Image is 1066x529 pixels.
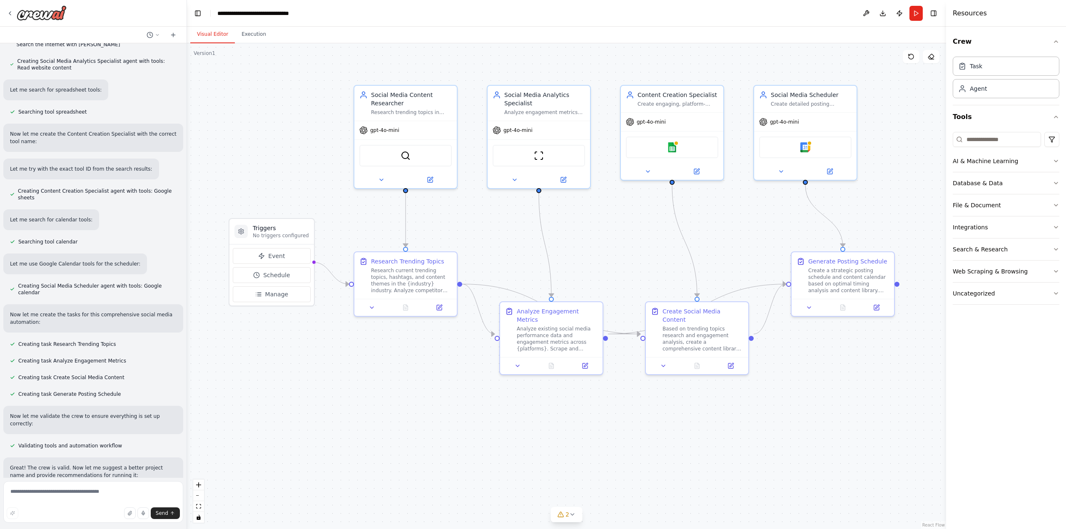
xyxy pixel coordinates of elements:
[10,165,152,173] p: Let me try with the exact tool ID from the search results:
[487,85,591,189] div: Social Media Analytics SpecialistAnalyze engagement metrics from social media platforms, identify...
[371,109,452,116] div: Research trending topics in {industry} and competitor social media activities to generate data-dr...
[570,361,599,371] button: Open in side panel
[253,224,309,232] h3: Triggers
[565,510,569,519] span: 2
[18,358,126,364] span: Creating task Analyze Engagement Metrics
[18,341,116,348] span: Creating task Research Trending Topics
[534,151,544,161] img: ScrapeWebsiteTool
[193,490,204,501] button: zoom out
[425,303,453,313] button: Open in side panel
[534,361,569,371] button: No output available
[388,303,423,313] button: No output available
[753,85,857,181] div: Social Media SchedulerCreate detailed posting schedules based on optimal timing analysis and orga...
[504,109,585,116] div: Analyze engagement metrics from social media platforms, identify optimal posting times, and provi...
[668,185,701,297] g: Edge from 25c37aa6-b40b-4aa1-b9c9-d7a2fe960b51 to 80d58e36-ecd0-4822-9767-df569ee396ed
[770,119,799,125] span: gpt-4o-mini
[638,91,718,99] div: Content Creation Specialist
[637,119,666,125] span: gpt-4o-mini
[371,91,452,107] div: Social Media Content Researcher
[801,185,847,247] g: Edge from 08bc0063-0a69-4f4b-9863-8554b4d5c600 to 7f263b5e-6bb8-40df-9f07-dd47459618af
[235,26,273,43] button: Execution
[517,307,598,324] div: Analyze Engagement Metrics
[156,510,168,517] span: Send
[953,283,1059,304] button: Uncategorized
[771,101,852,107] div: Create detailed posting schedules based on optimal timing analysis and organize content calendar ...
[190,26,235,43] button: Visual Editor
[808,267,889,294] div: Create a strategic posting schedule and content calendar based on optimal timing analysis and con...
[806,166,853,176] button: Open in side panel
[268,252,285,260] span: Event
[825,303,861,313] button: No output available
[18,391,121,397] span: Creating task Generate Posting Schedule
[680,361,715,371] button: No output available
[7,507,18,519] button: Improve this prompt
[608,330,640,338] g: Edge from 0f9d8dca-b7e9-407b-9657-c8cfc6b33d20 to 80d58e36-ecd0-4822-9767-df569ee396ed
[953,53,1059,105] div: Crew
[791,251,895,317] div: Generate Posting ScheduleCreate a strategic posting schedule and content calendar based on optima...
[370,127,399,134] span: gpt-4o-mini
[970,84,987,93] div: Agent
[953,201,1001,209] div: File & Document
[953,179,1003,187] div: Database & Data
[401,151,411,161] img: SerperDevTool
[953,150,1059,172] button: AI & Machine Learning
[194,50,215,57] div: Version 1
[953,223,988,231] div: Integrations
[263,271,290,279] span: Schedule
[540,175,587,185] button: Open in side panel
[193,479,204,523] div: React Flow controls
[124,507,136,519] button: Upload files
[265,290,289,298] span: Manage
[716,361,745,371] button: Open in side panel
[499,301,603,375] div: Analyze Engagement MetricsAnalyze existing social media performance data and engagement metrics a...
[953,261,1059,282] button: Web Scraping & Browsing
[10,412,177,427] p: Now let me validate the crew to ensure everything is set up correctly:
[371,267,452,294] div: Research current trending topics, hashtags, and content themes in the {industry} industry. Analyz...
[18,374,125,381] span: Creating task Create Social Media Content
[645,301,749,375] div: Create Social Media ContentBased on trending topics research and engagement analysis, create a co...
[953,105,1059,129] button: Tools
[620,85,724,181] div: Content Creation SpecialistCreate engaging, platform-optimized social media content based on tren...
[371,257,444,266] div: Research Trending Topics
[193,512,204,523] button: toggle interactivity
[503,127,533,134] span: gpt-4o-mini
[10,260,140,268] p: Let me use Google Calendar tools for the scheduler:
[233,248,311,264] button: Event
[18,188,177,201] span: Creating Content Creation Specialist agent with tools: Google sheets
[673,166,720,176] button: Open in side panel
[167,30,180,40] button: Start a new chat
[970,62,982,70] div: Task
[862,303,891,313] button: Open in side panel
[953,238,1059,260] button: Search & Research
[953,289,995,298] div: Uncategorized
[10,216,92,224] p: Let me search for calendar tools:
[517,325,598,352] div: Analyze existing social media performance data and engagement metrics across {platforms}. Scrape ...
[663,307,743,324] div: Create Social Media Content
[10,311,177,326] p: Now let me create the tasks for this comprehensive social media automation:
[18,109,87,115] span: Searching tool spreadsheet
[143,30,163,40] button: Switch to previous chat
[10,130,177,145] p: Now let me create the Content Creation Specialist with the correct tool name:
[406,175,453,185] button: Open in side panel
[17,58,177,71] span: Creating Social Media Analytics Specialist agent with tools: Read website content
[401,193,410,247] g: Edge from 3d0dec2f-7e50-4d04-b1b6-9a01763ae244 to cb70a3bf-03f5-4020-bb87-6179af740a57
[151,507,180,519] button: Send
[233,267,311,283] button: Schedule
[800,142,810,152] img: Google calendar
[754,280,786,338] g: Edge from 80d58e36-ecd0-4822-9767-df569ee396ed to 7f263b5e-6bb8-40df-9f07-dd47459618af
[504,91,585,107] div: Social Media Analytics Specialist
[953,245,1008,253] div: Search & Research
[771,91,852,99] div: Social Media Scheduler
[953,30,1059,53] button: Crew
[953,216,1059,238] button: Integrations
[193,479,204,490] button: zoom in
[354,251,458,317] div: Research Trending TopicsResearch current trending topics, hashtags, and content themes in the {in...
[462,280,640,338] g: Edge from cb70a3bf-03f5-4020-bb87-6179af740a57 to 80d58e36-ecd0-4822-9767-df569ee396ed
[18,442,122,449] span: Validating tools and automation workflow
[18,238,77,245] span: Searching tool calendar
[217,9,311,17] nav: breadcrumb
[953,157,1018,165] div: AI & Machine Learning
[10,464,177,479] p: Great! The crew is valid. Now let me suggest a better project name and provide recommendations fo...
[808,257,887,266] div: Generate Posting Schedule
[953,267,1028,276] div: Web Scraping & Browsing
